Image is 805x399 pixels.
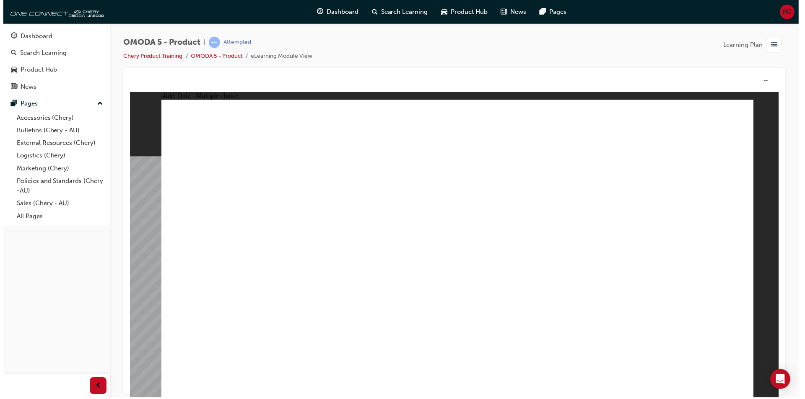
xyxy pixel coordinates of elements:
[3,27,104,96] button: DashboardSearch LearningProduct HubNews
[10,112,104,125] a: Accessories (Chery)
[10,124,104,137] a: Bulletins (Chery - AU)
[8,50,13,57] span: search-icon
[201,38,203,47] span: |
[188,53,240,60] a: OMODA 5 - Product
[3,80,104,95] a: News
[771,40,777,50] span: list-icon
[17,82,33,92] div: News
[17,99,34,109] div: Pages
[17,31,49,41] div: Dashboard
[539,7,545,17] span: pages-icon
[532,3,572,21] a: pages-iconPages
[364,3,433,21] a: search-iconSearch Learning
[249,52,310,62] li: eLearning Module View
[370,7,376,17] span: search-icon
[493,3,532,21] a: news-iconNews
[449,7,486,17] span: Product Hub
[315,7,322,17] span: guage-icon
[3,96,104,112] button: Pages
[221,39,249,46] div: Attempted
[4,3,101,20] img: oneconnect
[17,65,54,75] div: Product Hub
[433,3,493,21] a: car-iconProduct Hub
[8,100,14,108] span: pages-icon
[10,198,104,211] a: Sales (Chery - AU)
[206,37,218,48] span: learningRecordVerb_ATTEMPT-icon
[3,46,104,61] a: Search Learning
[10,137,104,150] a: External Resources (Chery)
[723,40,763,50] span: Learning Plan
[379,7,426,17] span: Search Learning
[92,382,99,393] span: prev-icon
[10,163,104,176] a: Marketing (Chery)
[500,7,506,17] span: news-icon
[509,7,525,17] span: News
[309,3,364,21] a: guage-iconDashboard
[325,7,357,17] span: Dashboard
[8,84,14,91] span: news-icon
[3,28,104,44] a: Dashboard
[440,7,446,17] span: car-icon
[10,211,104,224] a: All Pages
[8,67,14,74] span: car-icon
[723,37,785,53] button: Learning Plan
[8,33,14,40] span: guage-icon
[10,175,104,198] a: Policies and Standards (Chery -AU)
[3,62,104,78] a: Product Hub
[120,38,198,47] span: OMODA 5 - Product
[548,7,566,17] span: Pages
[10,150,104,163] a: Logistics (Chery)
[120,53,180,60] a: Chery Product Training
[94,99,100,110] span: up-icon
[770,371,790,391] div: Open Intercom Messenger
[780,5,795,19] button: MJ
[783,7,792,17] span: MJ
[17,49,64,58] div: Search Learning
